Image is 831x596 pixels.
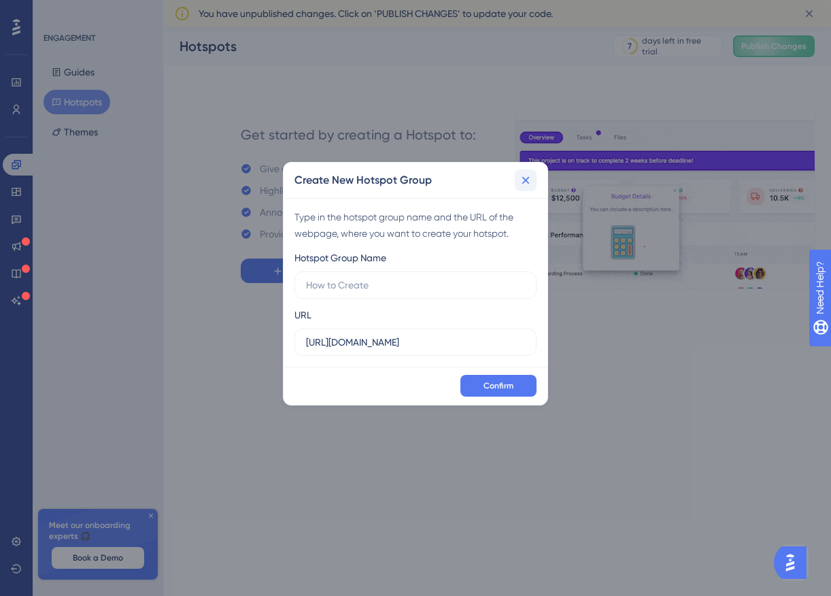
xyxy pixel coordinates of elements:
div: Type in the hotspot group name and the URL of the webpage, where you want to create your hotspot. [294,209,537,242]
input: https://www.example.com [306,335,525,350]
input: How to Create [306,278,525,293]
div: URL [294,307,311,323]
iframe: UserGuiding AI Assistant Launcher [774,542,815,583]
span: Confirm [484,380,513,391]
div: Hotspot Group Name [294,250,386,266]
span: Need Help? [32,3,85,20]
h2: Create New Hotspot Group [294,172,432,188]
